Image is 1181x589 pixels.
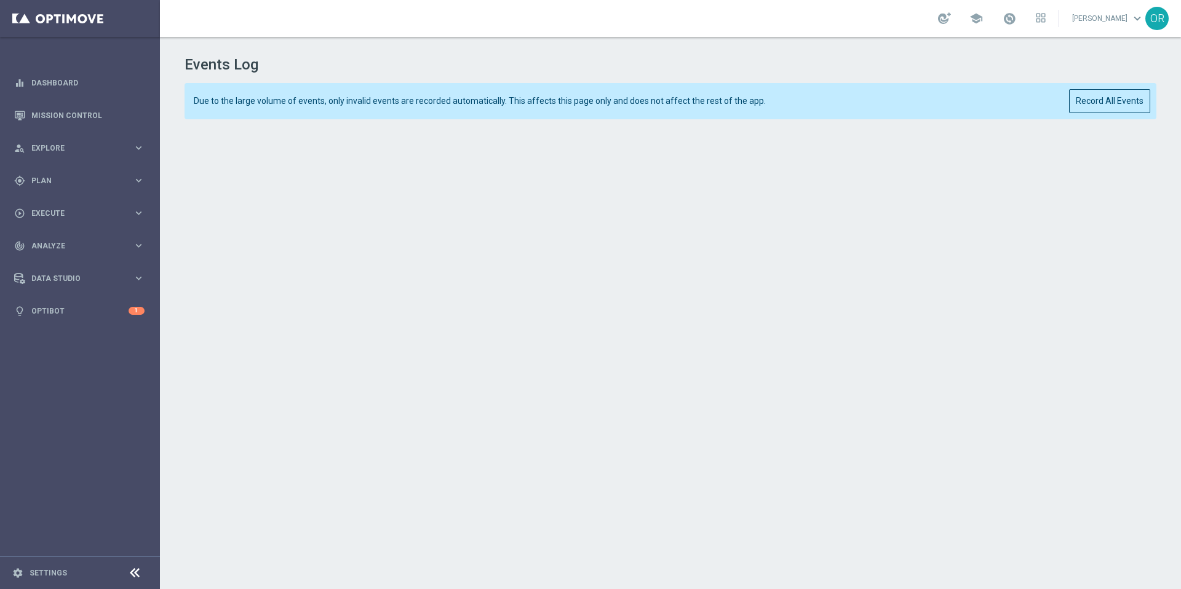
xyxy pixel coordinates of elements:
i: play_circle_outline [14,208,25,219]
div: Execute [14,208,133,219]
i: equalizer [14,77,25,89]
button: Data Studio keyboard_arrow_right [14,274,145,283]
i: person_search [14,143,25,154]
i: settings [12,567,23,579]
button: play_circle_outline Execute keyboard_arrow_right [14,208,145,218]
button: track_changes Analyze keyboard_arrow_right [14,241,145,251]
div: Dashboard [14,66,145,99]
i: track_changes [14,240,25,251]
a: [PERSON_NAME]keyboard_arrow_down [1071,9,1145,28]
span: Explore [31,144,133,152]
span: Analyze [31,242,133,250]
button: equalizer Dashboard [14,78,145,88]
i: keyboard_arrow_right [133,207,145,219]
button: gps_fixed Plan keyboard_arrow_right [14,176,145,186]
div: Data Studio [14,273,133,284]
div: Mission Control [14,99,145,132]
div: Optibot [14,294,145,327]
div: Analyze [14,240,133,251]
span: Execute [31,210,133,217]
a: Settings [30,569,67,577]
span: keyboard_arrow_down [1131,12,1144,25]
a: Dashboard [31,66,145,99]
div: OR [1145,7,1169,30]
div: Plan [14,175,133,186]
span: school [969,12,983,25]
i: gps_fixed [14,175,25,186]
i: keyboard_arrow_right [133,142,145,154]
button: person_search Explore keyboard_arrow_right [14,143,145,153]
i: keyboard_arrow_right [133,240,145,251]
a: Optibot [31,294,129,327]
div: Explore [14,143,133,154]
button: Mission Control [14,111,145,121]
i: keyboard_arrow_right [133,175,145,186]
h1: Events Log [185,56,1157,74]
i: lightbulb [14,306,25,317]
span: Due to the large volume of events, only invalid events are recorded automatically. This affects t... [194,96,1054,106]
a: Mission Control [31,99,145,132]
button: lightbulb Optibot 1 [14,306,145,316]
span: Data Studio [31,275,133,282]
i: keyboard_arrow_right [133,272,145,284]
span: Plan [31,177,133,184]
button: Record All Events [1069,89,1150,113]
div: 1 [129,307,145,315]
